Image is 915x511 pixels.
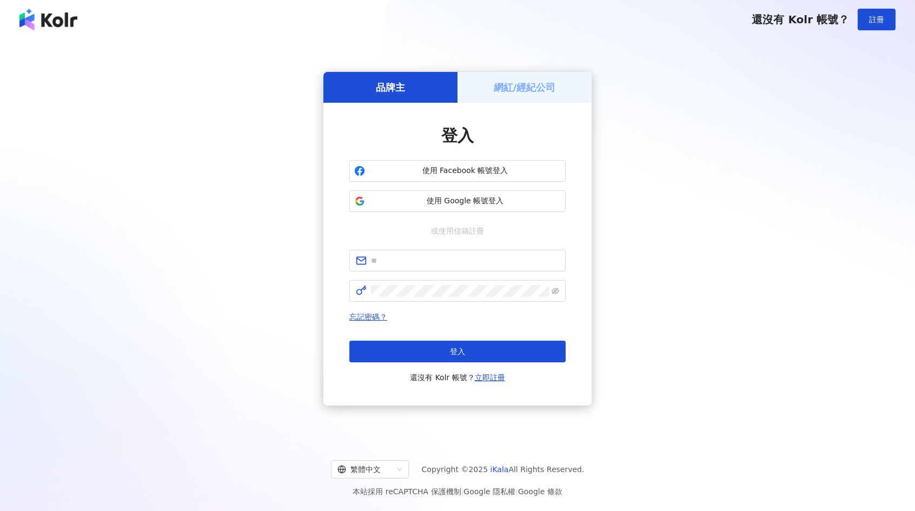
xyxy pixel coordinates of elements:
[369,196,561,207] span: 使用 Google 帳號登入
[552,287,559,295] span: eye-invisible
[515,487,518,496] span: |
[349,341,566,362] button: 登入
[869,15,884,24] span: 註冊
[752,13,849,26] span: 還沒有 Kolr 帳號？
[475,373,505,382] a: 立即註冊
[518,487,562,496] a: Google 條款
[490,465,509,474] a: iKala
[369,165,561,176] span: 使用 Facebook 帳號登入
[461,487,464,496] span: |
[349,160,566,182] button: 使用 Facebook 帳號登入
[19,9,77,30] img: logo
[423,225,492,237] span: 或使用信箱註冊
[450,347,465,356] span: 登入
[858,9,896,30] button: 註冊
[441,126,474,145] span: 登入
[494,81,556,94] h5: 網紅/經紀公司
[349,313,387,321] a: 忘記密碼？
[410,371,505,384] span: 還沒有 Kolr 帳號？
[463,487,515,496] a: Google 隱私權
[337,461,393,478] div: 繁體中文
[422,463,585,476] span: Copyright © 2025 All Rights Reserved.
[376,81,405,94] h5: 品牌主
[349,190,566,212] button: 使用 Google 帳號登入
[353,485,562,498] span: 本站採用 reCAPTCHA 保護機制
